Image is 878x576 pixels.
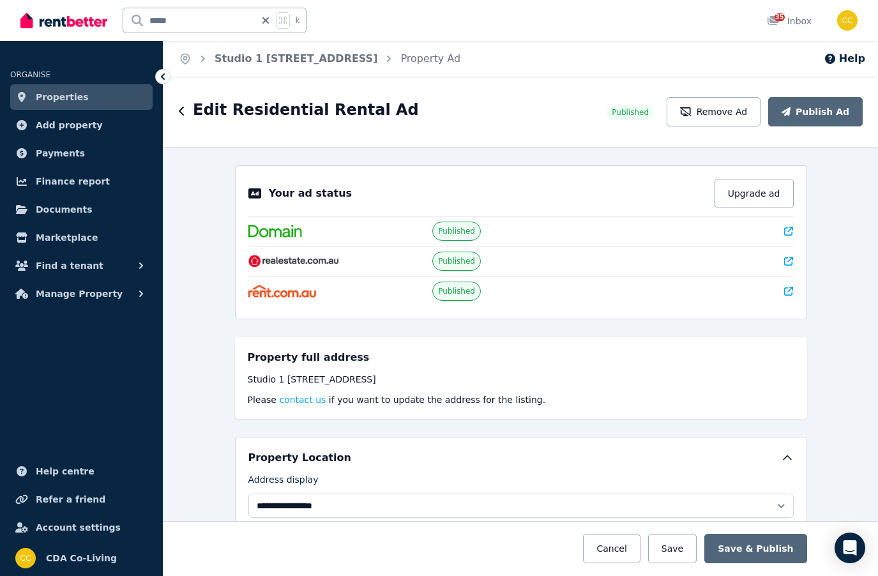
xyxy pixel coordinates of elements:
button: Manage Property [10,281,153,307]
h1: Edit Residential Rental Ad [193,100,419,120]
span: Find a tenant [36,258,103,273]
span: ORGANISE [10,70,50,79]
button: contact us [279,393,326,406]
button: Save & Publish [704,534,806,563]
span: Published [438,286,475,296]
span: Payments [36,146,85,161]
span: Properties [36,89,89,105]
span: Manage Property [36,286,123,301]
span: Add property [36,117,103,133]
a: Account settings [10,515,153,540]
span: Published [612,107,649,117]
a: Help centre [10,459,153,484]
span: Documents [36,202,93,217]
div: Open Intercom Messenger [835,533,865,563]
button: Save [648,534,697,563]
span: 35 [775,13,785,21]
img: CDA Co-Living [837,10,858,31]
p: Please if you want to update the address for the listing. [248,393,794,406]
img: RealEstate.com.au [248,255,340,268]
button: Upgrade ad [715,179,794,208]
span: Refer a friend [36,492,105,507]
span: Account settings [36,520,121,535]
a: Properties [10,84,153,110]
a: Refer a friend [10,487,153,512]
div: Studio 1 [STREET_ADDRESS] [248,373,794,386]
img: RentBetter [20,11,107,30]
label: Address display [248,473,319,491]
span: Marketplace [36,230,98,245]
a: Property Ad [400,52,460,64]
a: Documents [10,197,153,222]
button: Cancel [583,534,640,563]
span: Published [438,256,475,266]
span: Finance report [36,174,110,189]
span: CDA Co-Living [46,550,117,566]
a: Marketplace [10,225,153,250]
a: Finance report [10,169,153,194]
button: Find a tenant [10,253,153,278]
a: Add property [10,112,153,138]
button: Remove Ad [667,97,761,126]
img: Domain.com.au [248,225,302,238]
span: Published [438,226,475,236]
img: CDA Co-Living [15,548,36,568]
div: Inbox [767,15,812,27]
h5: Property Location [248,450,351,466]
span: Help centre [36,464,95,479]
img: Rent.com.au [248,285,317,298]
p: Your ad status [269,186,352,201]
button: Help [824,51,865,66]
nav: Breadcrumb [163,41,476,77]
span: k [295,15,299,26]
a: Payments [10,140,153,166]
a: Studio 1 [STREET_ADDRESS] [215,52,377,64]
button: Publish Ad [768,97,863,126]
h5: Property full address [248,350,370,365]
